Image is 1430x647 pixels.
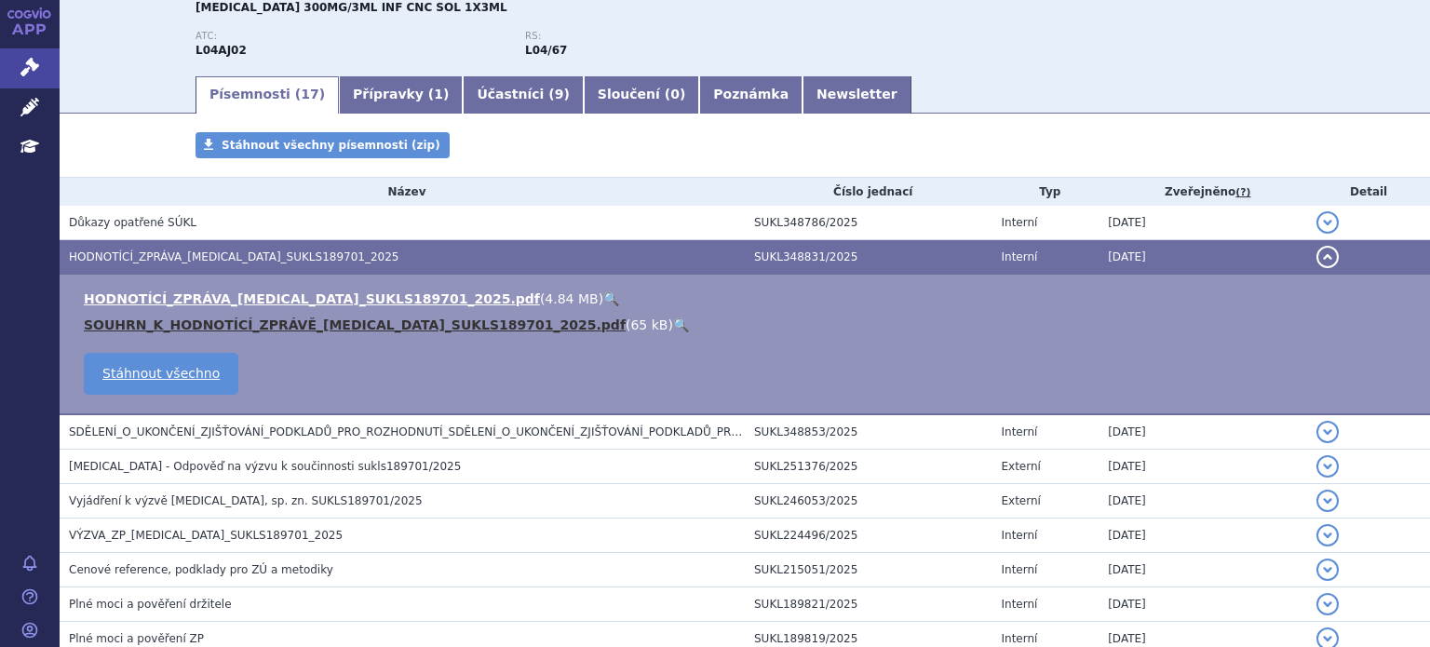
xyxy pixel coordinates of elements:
a: HODNOTÍCÍ_ZPRÁVA_[MEDICAL_DATA]_SUKLS189701_2025.pdf [84,291,540,306]
span: Interní [1001,563,1037,576]
li: ( ) [84,290,1411,308]
span: Vyjádření k výzvě ULTOMIRIS, sp. zn. SUKLS189701/2025 [69,494,423,507]
span: 0 [670,87,680,101]
a: Stáhnout všechno [84,353,238,395]
a: Účastníci (9) [463,76,583,114]
span: ULTOMIRIS - Odpověď na výzvu k součinnosti sukls189701/2025 [69,460,461,473]
th: Zveřejněno [1099,178,1307,206]
td: [DATE] [1099,519,1307,553]
td: SUKL246053/2025 [745,484,992,519]
td: SUKL215051/2025 [745,553,992,587]
a: Newsletter [803,76,911,114]
span: 17 [301,87,318,101]
a: Sloučení (0) [584,76,699,114]
a: 🔍 [603,291,619,306]
button: detail [1316,421,1339,443]
button: detail [1316,593,1339,615]
span: Interní [1001,425,1037,438]
span: SDĚLENÍ_O_UKONČENÍ_ZJIŠŤOVÁNÍ_PODKLADŮ_PRO_ROZHODNUTÍ_SDĚLENÍ_O_UKONČENÍ_ZJIŠŤOVÁNÍ_PODKLADŮ_PRO_ROZ [69,425,770,438]
th: Detail [1307,178,1430,206]
p: RS: [525,31,836,42]
th: Název [60,178,745,206]
td: [DATE] [1099,553,1307,587]
button: detail [1316,246,1339,268]
abbr: (?) [1235,186,1250,199]
a: Poznámka [699,76,803,114]
span: [MEDICAL_DATA] 300MG/3ML INF CNC SOL 1X3ML [196,1,507,14]
strong: ravulizumab [525,44,567,57]
strong: RAVULIZUMAB [196,44,247,57]
a: SOUHRN_K_HODNOTÍCÍ_ZPRÁVĚ_[MEDICAL_DATA]_SUKLS189701_2025.pdf [84,317,626,332]
td: [DATE] [1099,484,1307,519]
span: Interní [1001,216,1037,229]
button: detail [1316,455,1339,478]
span: Stáhnout všechny písemnosti (zip) [222,139,440,152]
span: HODNOTÍCÍ_ZPRÁVA_ULTOMIRIS_SUKLS189701_2025 [69,250,399,263]
p: ATC: [196,31,506,42]
td: [DATE] [1099,450,1307,484]
a: 🔍 [673,317,689,332]
a: Přípravky (1) [339,76,463,114]
td: [DATE] [1099,414,1307,450]
td: [DATE] [1099,587,1307,622]
span: Důkazy opatřené SÚKL [69,216,196,229]
span: Interní [1001,598,1037,611]
span: VÝZVA_ZP_ULTOMIRIS_SUKLS189701_2025 [69,529,343,542]
span: Interní [1001,529,1037,542]
span: 65 kB [630,317,668,332]
span: Plné moci a pověření držitele [69,598,232,611]
span: 1 [434,87,443,101]
td: SUKL348831/2025 [745,240,992,275]
td: SUKL189821/2025 [745,587,992,622]
td: [DATE] [1099,206,1307,240]
td: SUKL348786/2025 [745,206,992,240]
button: detail [1316,559,1339,581]
td: SUKL251376/2025 [745,450,992,484]
button: detail [1316,211,1339,234]
span: Interní [1001,250,1037,263]
li: ( ) [84,316,1411,334]
span: 9 [555,87,564,101]
button: detail [1316,490,1339,512]
td: SUKL224496/2025 [745,519,992,553]
span: Externí [1001,460,1040,473]
span: 4.84 MB [545,291,598,306]
th: Typ [992,178,1099,206]
span: Externí [1001,494,1040,507]
a: Stáhnout všechny písemnosti (zip) [196,132,450,158]
td: [DATE] [1099,240,1307,275]
th: Číslo jednací [745,178,992,206]
button: detail [1316,524,1339,546]
a: Písemnosti (17) [196,76,339,114]
span: Interní [1001,632,1037,645]
span: Cenové reference, podklady pro ZÚ a metodiky [69,563,333,576]
td: SUKL348853/2025 [745,414,992,450]
span: Plné moci a pověření ZP [69,632,204,645]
